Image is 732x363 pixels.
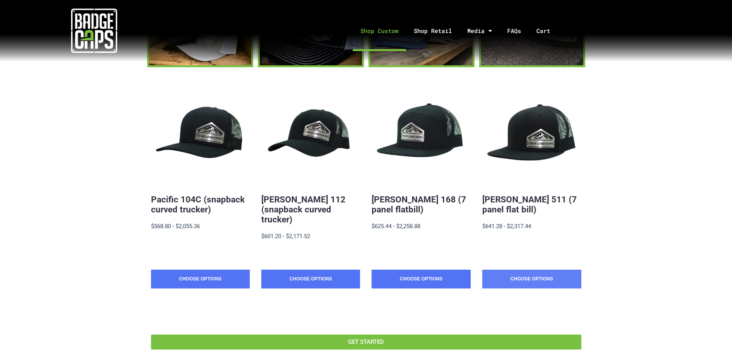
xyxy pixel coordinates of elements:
[482,270,581,289] a: Choose Options
[261,86,360,185] button: BadgeCaps - Richardson 112
[188,11,732,51] nav: Menu
[372,270,470,289] a: Choose Options
[372,223,420,230] span: $625.44 - $2,258.88
[261,194,345,224] a: [PERSON_NAME] 112 (snapback curved trucker)
[151,270,250,289] a: Choose Options
[261,270,360,289] a: Choose Options
[482,194,577,214] a: [PERSON_NAME] 511 (7 panel flat bill)
[529,11,568,51] a: Cart
[353,11,406,51] a: Shop Custom
[372,86,470,185] button: BadgeCaps - Richardson 168
[482,86,581,185] button: BadgeCaps - Richardson 511
[71,8,117,54] img: badgecaps white logo with green acccent
[151,223,200,230] span: $568.80 - $2,055.36
[460,11,500,51] a: Media
[151,335,581,350] a: GET STARTED
[406,11,460,51] a: Shop Retail
[372,194,466,214] a: [PERSON_NAME] 168 (7 panel flatbill)
[151,194,245,214] a: Pacific 104C (snapback curved trucker)
[500,11,529,51] a: FAQs
[694,326,732,363] iframe: Chat Widget
[482,223,531,230] span: $641.28 - $2,317.44
[151,86,250,185] button: BadgeCaps - Pacific 104C
[261,233,310,240] span: $601.20 - $2,171.52
[348,339,384,345] span: GET STARTED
